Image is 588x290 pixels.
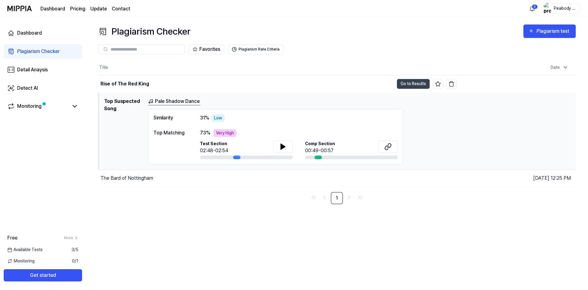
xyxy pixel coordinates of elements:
div: Plagiarism Checker [98,24,190,38]
a: Pale Shadow Dance [148,98,200,105]
div: 00:49-00:57 [305,147,335,154]
a: 1 [331,192,343,204]
a: Dashboard [40,5,65,13]
button: 알림3 [527,4,537,13]
th: Title [99,60,457,75]
span: 31 % [200,114,209,122]
div: Monitoring [17,103,42,110]
a: More [64,235,78,241]
a: Dashboard [4,26,82,40]
div: Detect AI [17,85,38,92]
button: Get started [4,269,82,281]
span: 0 / 1 [72,258,78,264]
div: Top Matching [153,129,188,137]
div: Detail Anaysis [17,66,48,73]
img: profile [544,2,551,15]
button: Go to Results [397,79,430,89]
div: Plagiarism Checker [17,48,60,55]
div: Very High [213,129,236,137]
a: Go to previous page [320,193,330,202]
button: Favorites [189,44,224,54]
div: The Bard of Nottingham [100,175,153,182]
nav: pagination [98,192,576,204]
div: Similarity [153,114,188,122]
a: Update [90,5,107,13]
img: 알림 [529,5,536,12]
span: Free [7,234,17,242]
td: [DATE] 2:50 PM [457,75,576,92]
span: 3 / 5 [71,247,78,253]
a: Plagiarism Checker [4,44,82,59]
a: Detail Anaysis [4,62,82,77]
span: Available Tests [7,247,43,253]
div: Low [212,114,224,122]
div: Date [548,62,571,73]
img: delete [448,81,454,87]
a: Pricing [70,5,85,13]
div: Rise of The Red King [100,80,149,88]
div: Dashboard [17,29,42,37]
a: Detect AI [4,81,82,96]
div: 02:48-02:54 [200,147,228,154]
a: Go to first page [309,193,318,202]
span: Monitoring [7,258,35,264]
td: [DATE] 12:25 PM [457,169,576,187]
span: Test Section [200,141,228,147]
a: Go to last page [355,193,365,202]
div: Peabody Media [553,5,577,12]
button: Plagiarism test [523,24,576,38]
a: Go to next page [344,193,354,202]
h1: Top Suspected Song [104,98,143,164]
a: Monitoring [7,103,69,110]
div: 3 [532,4,538,9]
a: Contact [112,5,130,13]
span: 73 % [200,129,210,137]
span: Comp Section [305,141,335,147]
button: profilePeabody Media [541,3,581,14]
div: Plagiarism test [537,27,571,35]
button: Plagiarism Rate Criteria [228,44,284,54]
